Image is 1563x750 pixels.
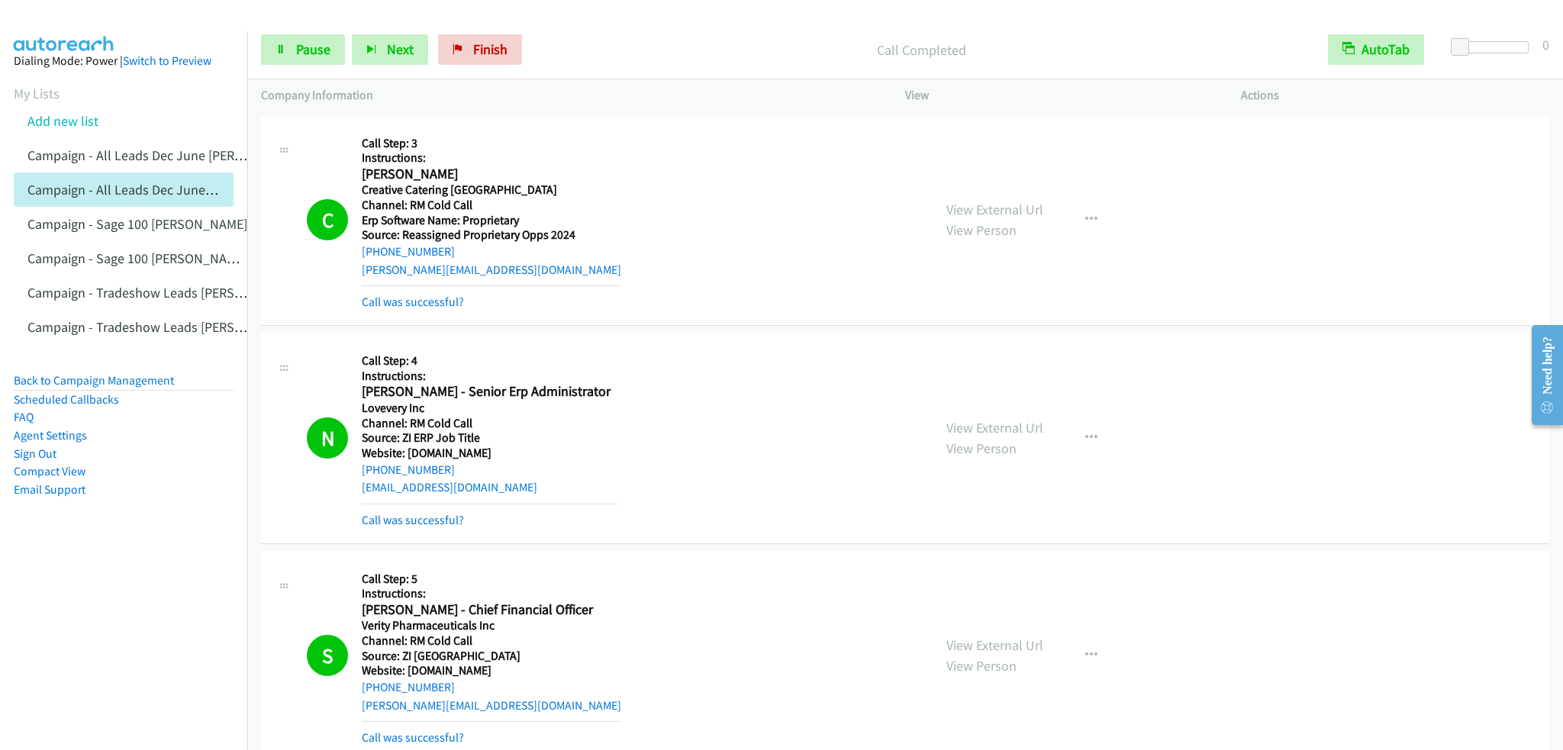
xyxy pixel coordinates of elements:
h5: Call Step: 4 [362,353,617,369]
h5: Source: ZI [GEOGRAPHIC_DATA] [362,649,621,664]
h2: [PERSON_NAME] - Senior Erp Administrator [362,383,617,401]
h5: Instructions: [362,369,617,384]
h5: Source: ZI ERP Job Title [362,430,617,446]
p: Actions [1241,86,1549,105]
h5: Channel: RM Cold Call [362,633,621,649]
h1: N [307,417,348,459]
a: Back to Campaign Management [14,373,174,388]
h5: Creative Catering [GEOGRAPHIC_DATA] [362,182,621,198]
h5: Lovevery Inc [362,401,617,416]
a: View External Url [946,201,1043,218]
a: Campaign - Tradeshow Leads [PERSON_NAME] [27,284,297,301]
h5: Website: [DOMAIN_NAME] [362,663,621,678]
a: Campaign - Tradeshow Leads [PERSON_NAME] Cloned [27,318,341,336]
h5: Website: [DOMAIN_NAME] [362,446,617,461]
a: Campaign - Sage 100 [PERSON_NAME] Cloned [27,249,292,267]
iframe: Resource Center [1519,314,1563,436]
a: Agent Settings [14,428,87,443]
a: View Person [946,657,1017,674]
h5: Erp Software Name: Proprietary [362,213,621,228]
p: Call Completed [543,40,1300,60]
a: Call was successful? [362,730,464,745]
a: Campaign - All Leads Dec June [PERSON_NAME] Cloned [27,181,349,198]
a: Switch to Preview [123,53,211,68]
a: View Person [946,221,1017,239]
a: Compact View [14,464,85,478]
h5: Instructions: [362,586,621,601]
a: Add new list [27,112,98,130]
a: Email Support [14,482,85,497]
span: Finish [473,40,508,58]
p: Company Information [261,86,878,105]
a: Sign Out [14,446,56,461]
a: View Person [946,439,1017,457]
h1: C [307,199,348,240]
a: View External Url [946,636,1043,654]
a: Call was successful? [362,513,464,527]
button: Next [352,34,428,65]
a: FAQ [14,410,34,424]
h5: Channel: RM Cold Call [362,416,617,431]
a: Campaign - Sage 100 [PERSON_NAME] [27,215,247,233]
span: Next [387,40,414,58]
a: Pause [261,34,345,65]
span: Pause [296,40,330,58]
a: View External Url [946,419,1043,436]
a: Finish [438,34,522,65]
a: Scheduled Callbacks [14,392,119,407]
a: [PHONE_NUMBER] [362,462,455,477]
a: My Lists [14,85,60,102]
a: Campaign - All Leads Dec June [PERSON_NAME] [27,146,305,164]
h5: Source: Reassigned Proprietary Opps 2024 [362,227,621,243]
a: [EMAIL_ADDRESS][DOMAIN_NAME] [362,480,537,494]
a: [PHONE_NUMBER] [362,244,455,259]
a: [PHONE_NUMBER] [362,680,455,694]
div: Dialing Mode: Power | [14,52,234,70]
h5: Instructions: [362,150,621,166]
button: AutoTab [1328,34,1424,65]
p: View [905,86,1213,105]
h2: [PERSON_NAME] - Chief Financial Officer [362,601,617,619]
h5: Verity Pharmaceuticals Inc [362,618,621,633]
h1: S [307,635,348,676]
h5: Call Step: 5 [362,571,621,587]
div: 0 [1542,34,1549,55]
a: Call was successful? [362,295,464,309]
h2: [PERSON_NAME] [362,166,617,183]
div: Delay between calls (in seconds) [1458,41,1529,53]
a: [PERSON_NAME][EMAIL_ADDRESS][DOMAIN_NAME] [362,262,621,277]
a: [PERSON_NAME][EMAIL_ADDRESS][DOMAIN_NAME] [362,698,621,713]
h5: Call Step: 3 [362,136,621,151]
h5: Channel: RM Cold Call [362,198,621,213]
